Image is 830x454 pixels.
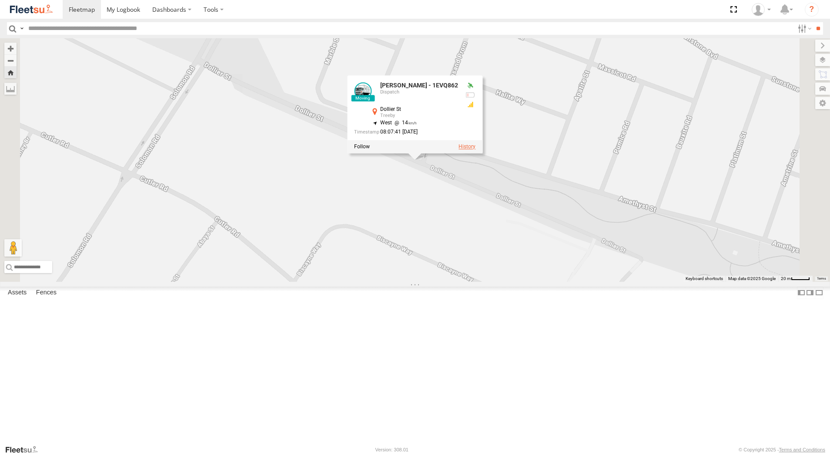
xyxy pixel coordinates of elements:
[18,22,25,35] label: Search Query
[465,101,475,108] div: GSM Signal = 3
[779,447,825,452] a: Terms and Conditions
[4,239,22,257] button: Drag Pegman onto the map to open Street View
[797,287,806,299] label: Dock Summary Table to the Left
[465,83,475,90] div: Valid GPS Fix
[354,144,370,150] label: Realtime tracking of Asset
[815,97,830,109] label: Map Settings
[9,3,54,15] img: fleetsu-logo-horizontal.svg
[5,445,45,454] a: Visit our Website
[728,276,776,281] span: Map data ©2025 Google
[781,276,791,281] span: 20 m
[380,107,458,113] div: Dollier St
[686,276,723,282] button: Keyboard shortcuts
[749,3,774,16] div: TheMaker Systems
[392,120,417,126] span: 14
[380,90,458,95] div: Dispatch
[739,447,825,452] div: © Copyright 2025 -
[380,120,392,126] span: West
[4,67,17,78] button: Zoom Home
[32,287,61,299] label: Fences
[4,83,17,95] label: Measure
[815,287,823,299] label: Hide Summary Table
[806,287,814,299] label: Dock Summary Table to the Right
[354,130,458,135] div: Date/time of location update
[380,113,458,119] div: Treeby
[817,277,826,280] a: Terms (opens in new tab)
[778,276,813,282] button: Map scale: 20 m per 40 pixels
[4,43,17,54] button: Zoom in
[3,287,31,299] label: Assets
[459,144,475,150] label: View Asset History
[805,3,819,17] i: ?
[4,54,17,67] button: Zoom out
[380,83,458,89] div: [PERSON_NAME] - 1EVQ862
[794,22,813,35] label: Search Filter Options
[375,447,408,452] div: Version: 308.01
[465,92,475,99] div: Battery Remaining: 4.03v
